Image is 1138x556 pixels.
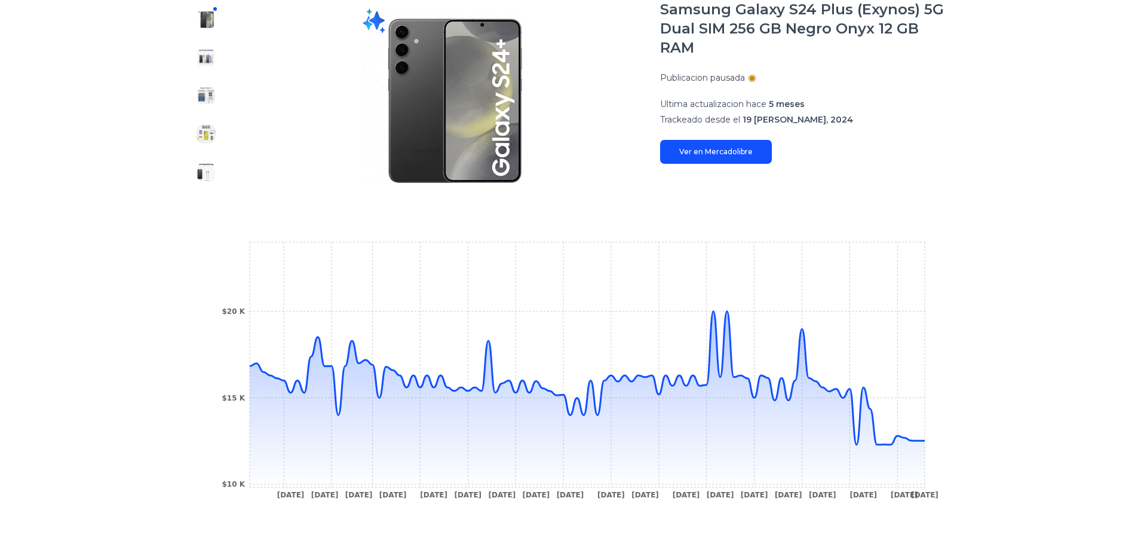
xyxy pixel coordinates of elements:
[660,99,766,109] span: Ultima actualizacion hace
[740,491,768,499] tspan: [DATE]
[769,99,805,109] span: 5 meses
[277,491,304,499] tspan: [DATE]
[488,491,516,499] tspan: [DATE]
[660,140,772,164] a: Ver en Mercadolibre
[420,491,447,499] tspan: [DATE]
[311,491,338,499] tspan: [DATE]
[774,491,802,499] tspan: [DATE]
[631,491,659,499] tspan: [DATE]
[672,491,700,499] tspan: [DATE]
[197,10,216,29] img: Samsung Galaxy S24 Plus (Exynos) 5G Dual SIM 256 GB Negro Onyx 12 GB RAM
[660,114,740,125] span: Trackeado desde el
[556,491,584,499] tspan: [DATE]
[222,307,245,316] tspan: $20 K
[890,491,918,499] tspan: [DATE]
[379,491,406,499] tspan: [DATE]
[660,72,745,84] p: Publicacion pausada
[808,491,836,499] tspan: [DATE]
[197,163,216,182] img: Samsung Galaxy S24 Plus (Exynos) 5G Dual SIM 256 GB Negro Onyx 12 GB RAM
[197,48,216,67] img: Samsung Galaxy S24 Plus (Exynos) 5G Dual SIM 256 GB Negro Onyx 12 GB RAM
[743,114,853,125] span: 19 [PERSON_NAME], 2024
[849,491,877,499] tspan: [DATE]
[197,86,216,105] img: Samsung Galaxy S24 Plus (Exynos) 5G Dual SIM 256 GB Negro Onyx 12 GB RAM
[222,394,245,402] tspan: $15 K
[345,491,372,499] tspan: [DATE]
[911,491,938,499] tspan: [DATE]
[454,491,481,499] tspan: [DATE]
[197,124,216,143] img: Samsung Galaxy S24 Plus (Exynos) 5G Dual SIM 256 GB Negro Onyx 12 GB RAM
[706,491,734,499] tspan: [DATE]
[222,480,245,488] tspan: $10 K
[522,491,550,499] tspan: [DATE]
[597,491,625,499] tspan: [DATE]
